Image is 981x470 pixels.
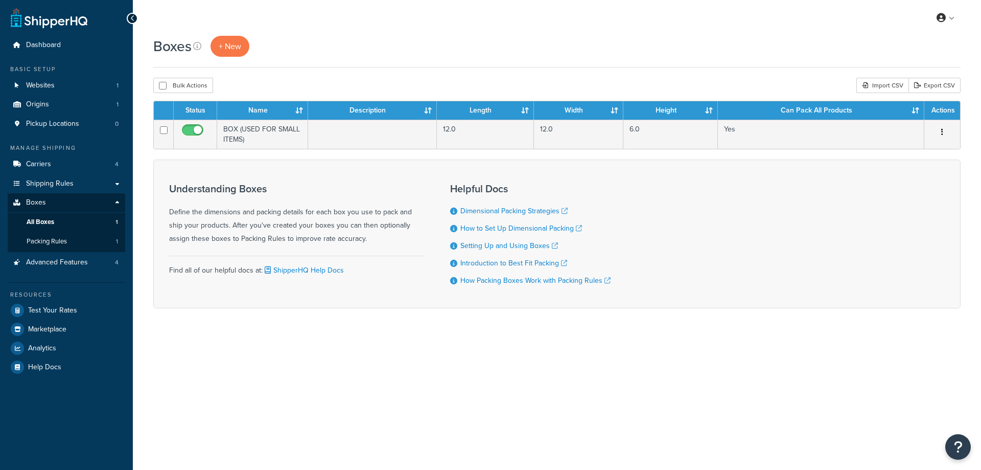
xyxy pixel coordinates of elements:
[153,78,213,93] button: Bulk Actions
[308,101,437,120] th: Description : activate to sort column ascending
[211,36,249,57] a: + New
[623,101,718,120] th: Height : activate to sort column ascending
[263,265,344,276] a: ShipperHQ Help Docs
[8,115,125,133] a: Pickup Locations 0
[8,36,125,55] a: Dashboard
[8,320,125,339] a: Marketplace
[8,290,125,299] div: Resources
[116,100,119,109] span: 1
[460,240,558,251] a: Setting Up and Using Boxes
[460,258,567,268] a: Introduction to Best Fit Packing
[217,101,308,120] th: Name : activate to sort column ascending
[26,258,88,267] span: Advanced Features
[115,258,119,267] span: 4
[26,100,49,109] span: Origins
[28,344,56,353] span: Analytics
[718,101,924,120] th: Can Pack All Products : activate to sort column ascending
[8,65,125,74] div: Basic Setup
[115,218,118,227] span: 1
[27,218,54,227] span: All Boxes
[219,40,241,52] span: + New
[217,120,308,149] td: BOX (USED FOR SMALL ITEMS)
[8,155,125,174] a: Carriers 4
[169,256,425,277] div: Find all of our helpful docs at:
[8,115,125,133] li: Pickup Locations
[26,180,74,188] span: Shipping Rules
[8,339,125,357] a: Analytics
[8,253,125,272] a: Advanced Features 4
[534,120,623,149] td: 12.0
[28,325,66,334] span: Marketplace
[908,78,961,93] a: Export CSV
[8,232,125,251] li: Packing Rules
[534,101,623,120] th: Width : activate to sort column ascending
[460,206,568,216] a: Dimensional Packing Strategies
[8,193,125,252] li: Boxes
[8,301,125,320] a: Test Your Rates
[8,95,125,114] li: Origins
[460,223,582,234] a: How to Set Up Dimensional Packing
[8,174,125,193] a: Shipping Rules
[945,434,971,460] button: Open Resource Center
[115,120,119,128] span: 0
[623,120,718,149] td: 6.0
[26,120,79,128] span: Pickup Locations
[924,101,960,120] th: Actions
[26,198,46,207] span: Boxes
[27,237,67,246] span: Packing Rules
[8,232,125,251] a: Packing Rules 1
[116,81,119,90] span: 1
[718,120,924,149] td: Yes
[8,213,125,232] li: All Boxes
[28,306,77,315] span: Test Your Rates
[11,8,87,28] a: ShipperHQ Home
[856,78,908,93] div: Import CSV
[8,253,125,272] li: Advanced Features
[26,81,55,90] span: Websites
[8,358,125,376] a: Help Docs
[8,213,125,232] a: All Boxes 1
[8,155,125,174] li: Carriers
[115,160,119,169] span: 4
[153,36,192,56] h1: Boxes
[450,183,611,194] h3: Helpful Docs
[26,160,51,169] span: Carriers
[8,193,125,212] a: Boxes
[26,41,61,50] span: Dashboard
[28,363,61,372] span: Help Docs
[8,95,125,114] a: Origins 1
[460,275,611,286] a: How Packing Boxes Work with Packing Rules
[169,183,425,245] div: Define the dimensions and packing details for each box you use to pack and ship your products. Af...
[116,237,118,246] span: 1
[437,120,534,149] td: 12.0
[437,101,534,120] th: Length : activate to sort column ascending
[8,76,125,95] li: Websites
[8,76,125,95] a: Websites 1
[174,101,217,120] th: Status
[169,183,425,194] h3: Understanding Boxes
[8,144,125,152] div: Manage Shipping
